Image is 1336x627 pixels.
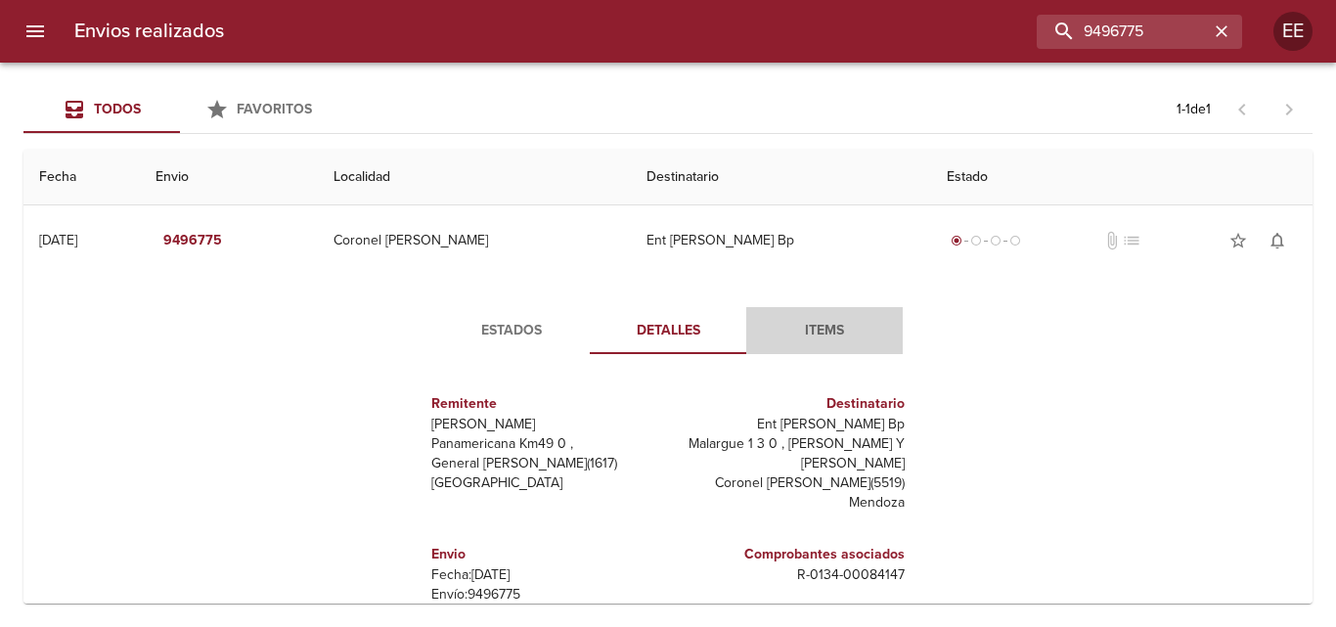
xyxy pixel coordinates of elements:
span: Pagina siguiente [1266,86,1313,133]
span: Todos [94,101,141,117]
div: Abrir información de usuario [1273,12,1313,51]
p: Mendoza [676,493,905,513]
span: radio_button_unchecked [990,235,1002,246]
th: Destinatario [631,150,931,205]
th: Localidad [318,150,632,205]
p: Ent [PERSON_NAME] Bp [676,415,905,434]
span: Pagina anterior [1219,99,1266,118]
p: Envío: 9496775 [431,585,660,605]
span: star_border [1228,231,1248,250]
div: EE [1273,12,1313,51]
em: 9496775 [163,229,222,253]
button: menu [12,8,59,55]
button: Agregar a favoritos [1219,221,1258,260]
p: Malargue 1 3 0 , [PERSON_NAME] Y [PERSON_NAME] [676,434,905,473]
span: radio_button_checked [951,235,962,246]
h6: Comprobantes asociados [676,544,905,565]
p: [PERSON_NAME] [431,415,660,434]
span: Estados [445,319,578,343]
h6: Envios realizados [74,16,224,47]
th: Envio [140,150,317,205]
span: Detalles [601,319,735,343]
p: Fecha: [DATE] [431,565,660,585]
th: Fecha [23,150,140,205]
p: General [PERSON_NAME] ( 1617 ) [431,454,660,473]
div: [DATE] [39,232,77,248]
button: Activar notificaciones [1258,221,1297,260]
span: radio_button_unchecked [1009,235,1021,246]
span: notifications_none [1268,231,1287,250]
button: 9496775 [156,223,230,259]
p: R - 0134 - 00084147 [676,565,905,585]
div: Tabs Envios [23,86,336,133]
input: buscar [1037,15,1209,49]
h6: Destinatario [676,393,905,415]
span: Favoritos [237,101,312,117]
td: Coronel [PERSON_NAME] [318,205,632,276]
div: Tabs detalle de guia [433,307,903,354]
h6: Remitente [431,393,660,415]
p: Coronel [PERSON_NAME] ( 5519 ) [676,473,905,493]
th: Estado [931,150,1313,205]
span: No tiene pedido asociado [1122,231,1141,250]
span: radio_button_unchecked [970,235,982,246]
p: Panamericana Km49 0 , [431,434,660,454]
div: Generado [947,231,1025,250]
p: 1 - 1 de 1 [1177,100,1211,119]
span: No tiene documentos adjuntos [1102,231,1122,250]
p: [GEOGRAPHIC_DATA] [431,473,660,493]
span: Items [758,319,891,343]
h6: Envio [431,544,660,565]
td: Ent [PERSON_NAME] Bp [631,205,931,276]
